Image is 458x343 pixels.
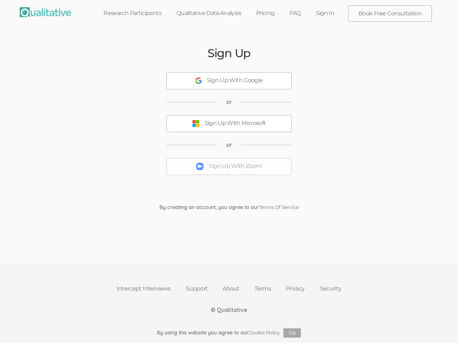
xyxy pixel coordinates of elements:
img: Sign Up With Zoom [196,163,204,170]
span: or [226,141,232,149]
a: Terms Of Service [259,204,298,210]
a: Terms [247,281,278,297]
span: or [226,98,232,106]
div: Sign Up With Zoom [209,162,262,170]
img: Qualitative [20,7,71,17]
a: Qualitative Data Analysis [169,5,249,21]
a: Support [178,281,215,297]
button: Sign Up With Google [166,72,292,89]
a: Sign In [308,5,342,21]
button: Sign Up With Zoom [166,158,292,175]
div: Sign Up With Google [207,76,263,85]
div: © Qualitative [211,306,247,314]
img: Sign Up With Microsoft [192,120,200,127]
a: Security [312,281,349,297]
a: Intercept Interviews [109,281,178,297]
a: Privacy [278,281,312,297]
div: By creating an account, you agree to our [154,204,304,211]
a: About [215,281,247,297]
a: Research Participants [96,5,169,21]
img: Sign Up With Google [195,78,202,84]
button: Ok [283,328,301,338]
iframe: Chat Widget [422,309,458,343]
button: Sign Up With Microsoft [166,115,292,132]
div: By using this website you agree to our [157,328,301,338]
a: Pricing [249,5,282,21]
a: Book Free Consultation [349,6,432,21]
a: Cookie Policy [249,329,280,336]
a: FAQ [282,5,308,21]
h2: Sign Up [208,47,250,59]
div: Sign Up With Microsoft [205,119,266,128]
